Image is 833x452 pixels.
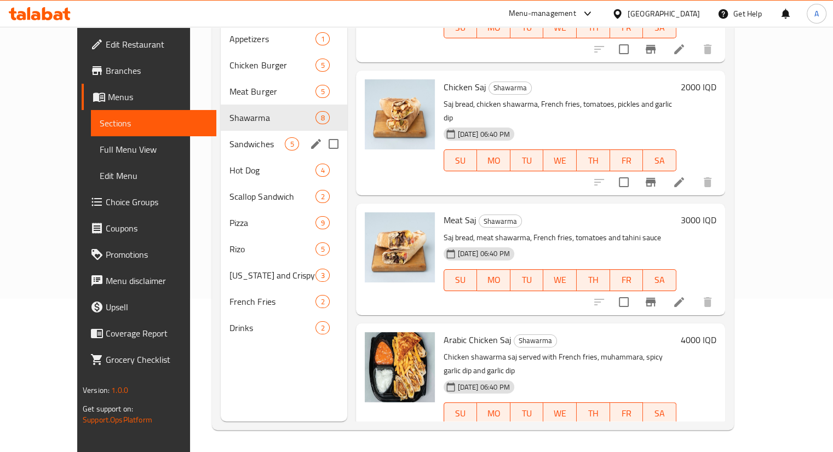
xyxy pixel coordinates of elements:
span: Edit Menu [100,169,208,182]
span: Get support on: [83,402,133,416]
span: 3 [316,270,329,281]
span: Shawarma [229,111,315,124]
span: TH [581,272,606,288]
button: FR [610,269,644,291]
span: TH [581,20,606,36]
p: Saj bread, chicken shawarma, French fries, tomatoes, pickles and garlic dip [444,97,676,125]
span: SU [449,405,473,421]
div: Chicken Burger5 [221,52,347,78]
span: SU [449,272,473,288]
span: [DATE] 06:40 PM [453,129,514,140]
p: Saj bread, meat shawarma, French fries, tomatoes and tahini sauce [444,231,676,245]
div: items [315,269,329,282]
div: items [315,190,329,203]
span: [US_STATE] and Crispy [229,269,315,282]
h6: 3000 IQD [681,212,716,228]
button: MO [477,149,510,171]
button: SU [444,269,478,291]
div: items [285,137,298,150]
span: Promotions [106,248,208,261]
div: items [315,59,329,72]
span: 2 [316,323,329,333]
span: 2 [316,297,329,307]
p: Chicken shawarma saj served with French fries, muhammara, spicy garlic dip and garlic dip [444,350,676,378]
span: Meat Burger [229,85,315,98]
button: TH [577,402,610,424]
span: SA [647,153,672,169]
span: Hot Dog [229,164,315,177]
button: Branch-specific-item [637,289,664,315]
button: WE [543,269,577,291]
span: MO [481,20,506,36]
span: Full Menu View [100,143,208,156]
button: delete [694,36,721,62]
span: Select to update [612,291,635,314]
div: items [315,321,329,334]
div: Appetizers1 [221,26,347,52]
span: TU [515,20,539,36]
span: Grocery Checklist [106,353,208,366]
div: Drinks2 [221,315,347,341]
button: delete [694,289,721,315]
span: Chicken Saj [444,79,486,95]
span: WE [548,272,572,288]
span: FR [614,153,639,169]
span: SU [449,153,473,169]
span: 9 [316,218,329,228]
span: Version: [83,383,110,397]
div: Hot Dog4 [221,157,347,183]
button: delete [694,169,721,195]
span: SA [647,272,672,288]
span: Coupons [106,222,208,235]
div: [US_STATE] and Crispy3 [221,262,347,288]
div: items [315,32,329,45]
button: TU [510,149,544,171]
h6: 4000 IQD [681,332,716,347]
span: SA [647,20,672,36]
span: Upsell [106,300,208,314]
span: Pizza [229,216,315,229]
span: Choice Groups [106,195,208,208]
button: Branch-specific-item [637,169,664,195]
div: items [315,295,329,308]
span: TU [515,405,539,421]
span: Appetizers [229,32,315,45]
span: Scallop Sandwich [229,190,315,203]
a: Menus [82,84,216,110]
span: Rizo [229,242,315,256]
button: TH [577,149,610,171]
span: SU [449,20,473,36]
span: 5 [285,139,298,149]
button: WE [543,149,577,171]
span: 5 [316,60,329,71]
span: Coverage Report [106,327,208,340]
button: SU [444,149,478,171]
div: Shawarma8 [221,105,347,131]
a: Support.OpsPlatform [83,413,152,427]
button: FR [610,149,644,171]
a: Choice Groups [82,189,216,215]
span: 1 [316,34,329,44]
span: MO [481,153,506,169]
button: MO [477,269,510,291]
span: Sandwiches [229,137,285,150]
div: items [315,111,329,124]
button: WE [543,402,577,424]
span: Menu disclaimer [106,274,208,287]
button: MO [477,402,510,424]
a: Edit Restaurant [82,31,216,57]
span: TH [581,405,606,421]
button: TU [510,402,544,424]
span: Shawarma [489,82,531,94]
h6: 2000 IQD [681,79,716,95]
span: 8 [316,113,329,123]
div: Shawarma [489,82,532,95]
button: Branch-specific-item [637,36,664,62]
a: Upsell [82,294,216,320]
span: FR [614,272,639,288]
